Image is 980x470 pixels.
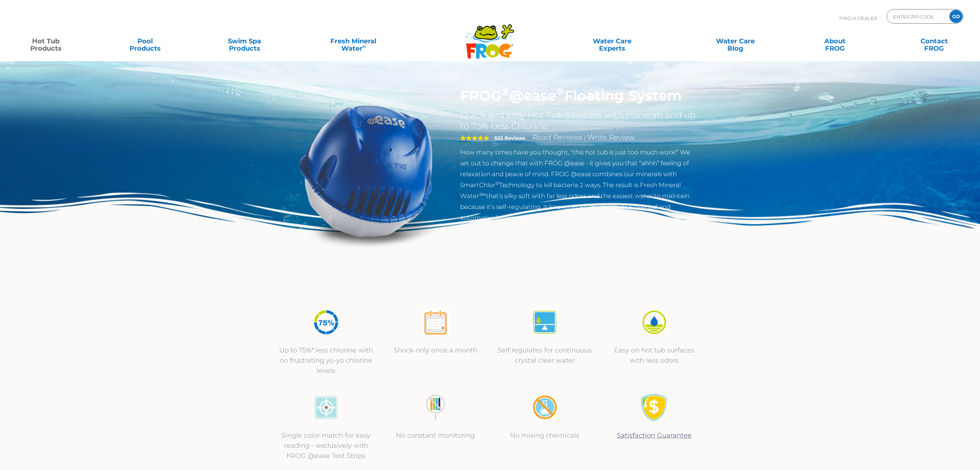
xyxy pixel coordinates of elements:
[312,309,340,336] img: icon-atease-75percent-less
[462,15,518,59] img: Frog Products Logo
[796,34,874,48] a: AboutFROG
[549,34,675,48] a: Water CareExperts
[312,394,340,421] img: icon-atease-color-match
[279,345,373,376] p: Up to 75%* less chlorine with no frustrating yo-yo chlorine levels
[460,87,698,104] h1: FROG @ease Floating System
[839,9,877,27] p: Find A Dealer
[460,135,489,141] span: 5
[587,133,635,142] a: Write Review
[362,43,366,49] sup: ∞
[501,85,509,98] sup: ®
[607,345,701,366] p: Easy on hot tub surfaces with less odors
[949,10,962,23] input: GO
[206,34,283,48] a: Swim SpaProducts
[497,430,592,441] p: No mixing chemicals
[532,133,583,142] a: Read Reviews
[895,34,973,48] a: ContactFROG
[305,34,402,48] a: Fresh MineralWater∞
[494,135,525,141] strong: 523 Reviews
[279,430,373,461] p: Single color match for easy reading – exclusively with FROG @ease Test Strips
[388,430,483,441] p: No constant monitoring
[497,345,592,366] p: Self regulates for continuous crystal clear water
[556,85,564,98] sup: ®
[7,34,85,48] a: Hot TubProducts
[388,345,483,355] p: Shock only once a month
[641,394,668,421] img: Satisfaction Guarantee Icon
[531,394,559,421] img: no-mixing1
[422,309,449,336] img: atease-icon-shock-once
[697,34,774,48] a: Water CareBlog
[495,181,499,186] sup: ®
[617,431,692,439] a: Satisfaction Guarantee
[106,34,184,48] a: PoolProducts
[584,134,586,141] span: |
[479,191,486,197] sup: ®∞
[422,394,449,421] img: no-constant-monitoring1
[460,110,698,131] h2: Quick and easy Hot Tub Sanitizer with minerals and up to 75% Less Chlorine
[641,309,668,336] img: icon-atease-easy-on
[282,87,449,254] img: hot-tub-product-atease-system.png
[460,147,698,223] p: How many times have you thought, “this hot tub is just too much work!” We set out to change that ...
[531,309,559,336] img: atease-icon-self-regulates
